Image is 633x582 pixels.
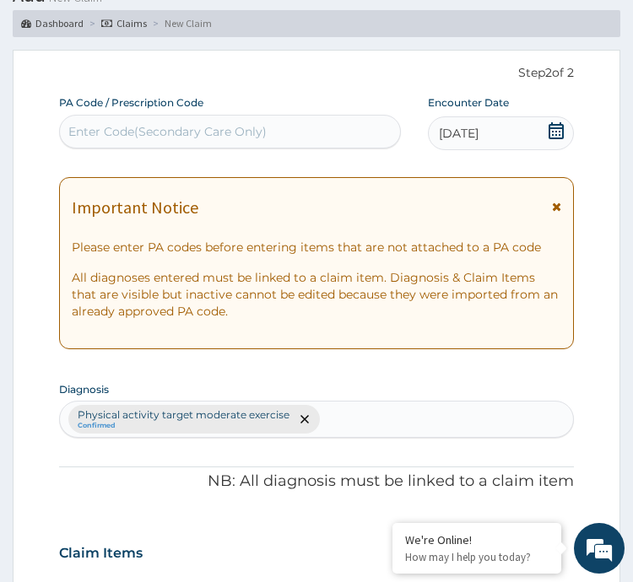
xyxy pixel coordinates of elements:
p: NB: All diagnosis must be linked to a claim item [59,471,574,493]
h1: Important Notice [72,198,198,217]
li: New Claim [149,16,212,30]
label: Diagnosis [59,382,109,396]
div: Enter Code(Secondary Care Only) [68,123,267,140]
span: We're online! [98,178,233,348]
h3: Claim Items [59,544,143,563]
p: How may I help you today? [405,550,549,564]
label: PA Code / Prescription Code [59,95,203,110]
p: Step 2 of 2 [59,64,574,83]
div: Chat with us now [79,86,257,108]
a: Dashboard [21,16,84,30]
a: Claims [101,16,147,30]
p: All diagnoses entered must be linked to a claim item. Diagnosis & Claim Items that are visible bu... [72,269,561,320]
span: [DATE] [439,125,479,142]
div: We're Online! [405,532,549,547]
img: d_794563401_company_1708531726252_794563401 [23,76,60,118]
label: Encounter Date [428,95,509,110]
p: Please enter PA codes before entering items that are not attached to a PA code [72,239,561,256]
